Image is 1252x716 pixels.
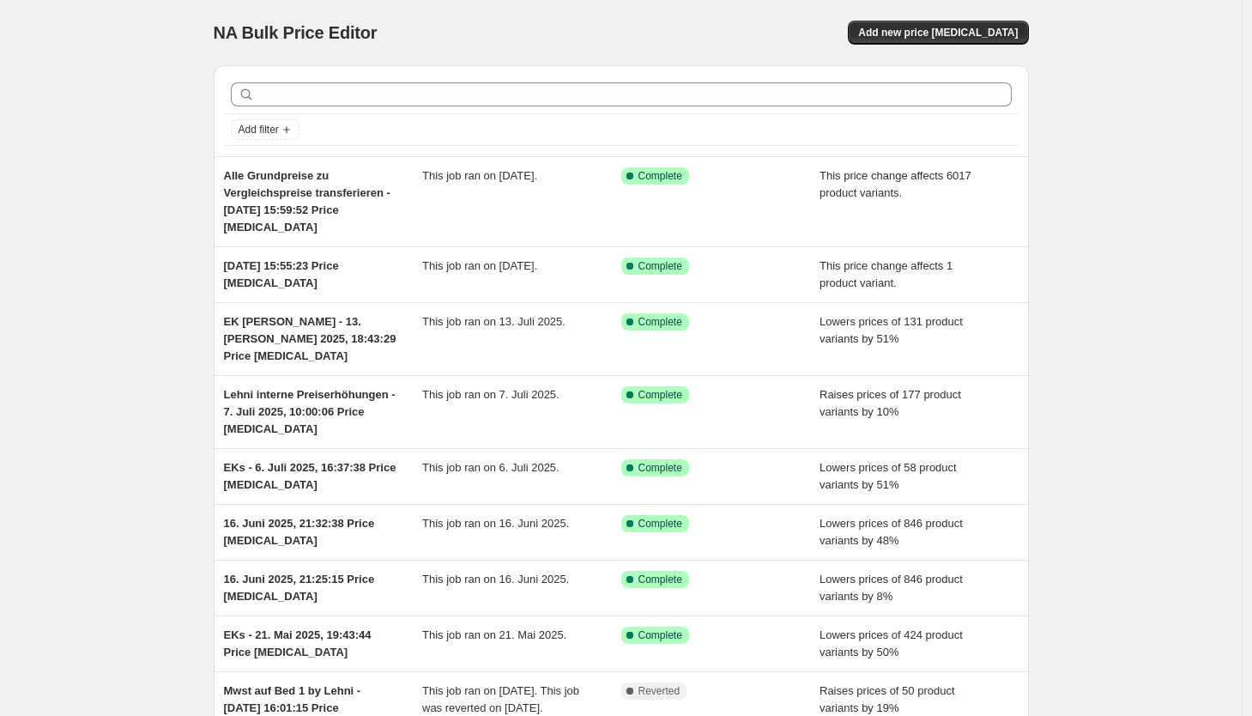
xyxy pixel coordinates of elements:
span: Complete [638,461,682,475]
span: This job ran on 16. Juni 2025. [422,517,569,530]
span: This job ran on 7. Juli 2025. [422,388,559,401]
span: Add filter [239,123,279,137]
span: This job ran on 6. Juli 2025. [422,461,559,474]
span: This job ran on 16. Juni 2025. [422,573,569,586]
span: This job ran on 13. Juli 2025. [422,315,566,328]
span: This job ran on 21. Mai 2025. [422,628,566,641]
span: Lowers prices of 424 product variants by 50% [820,628,963,658]
span: Raises prices of 50 product variants by 19% [820,684,955,714]
span: Complete [638,388,682,402]
span: Complete [638,517,682,531]
span: Raises prices of 177 product variants by 10% [820,388,961,418]
button: Add filter [231,119,299,140]
span: 16. Juni 2025, 21:32:38 Price [MEDICAL_DATA] [224,517,375,547]
span: This job ran on [DATE]. [422,259,537,272]
span: Complete [638,259,682,273]
span: 16. Juni 2025, 21:25:15 Price [MEDICAL_DATA] [224,573,375,603]
span: This job ran on [DATE]. [422,169,537,182]
span: This job ran on [DATE]. This job was reverted on [DATE]. [422,684,579,714]
span: Complete [638,169,682,183]
button: Add new price [MEDICAL_DATA] [848,21,1028,45]
span: Reverted [638,684,680,698]
span: NA Bulk Price Editor [214,23,378,42]
span: EK [PERSON_NAME] - 13. [PERSON_NAME] 2025, 18:43:29 Price [MEDICAL_DATA] [224,315,396,362]
span: Lowers prices of 58 product variants by 51% [820,461,957,491]
span: Complete [638,315,682,329]
span: Lehni interne Preiserhöhungen - 7. Juli 2025, 10:00:06 Price [MEDICAL_DATA] [224,388,396,435]
span: Lowers prices of 846 product variants by 8% [820,573,963,603]
span: Lowers prices of 131 product variants by 51% [820,315,963,345]
span: Alle Grundpreise zu Vergleichspreise transferieren - [DATE] 15:59:52 Price [MEDICAL_DATA] [224,169,390,234]
span: Add new price [MEDICAL_DATA] [858,26,1018,39]
span: Complete [638,573,682,586]
span: This price change affects 1 product variant. [820,259,953,289]
span: EKs - 6. Juli 2025, 16:37:38 Price [MEDICAL_DATA] [224,461,396,491]
span: Complete [638,628,682,642]
span: This price change affects 6017 product variants. [820,169,971,199]
span: EKs - 21. Mai 2025, 19:43:44 Price [MEDICAL_DATA] [224,628,372,658]
span: Lowers prices of 846 product variants by 48% [820,517,963,547]
span: [DATE] 15:55:23 Price [MEDICAL_DATA] [224,259,339,289]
